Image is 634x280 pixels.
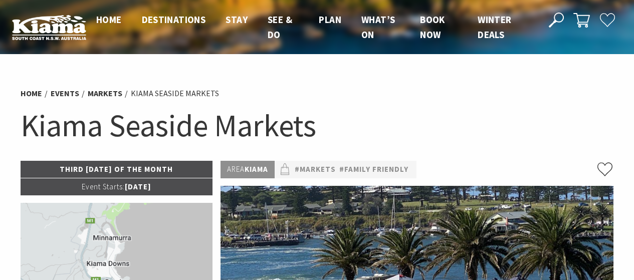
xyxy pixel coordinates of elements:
[339,163,408,176] a: #Family Friendly
[319,14,341,26] span: Plan
[96,14,122,26] span: Home
[12,15,86,40] img: Kiama Logo
[86,12,537,43] nav: Main Menu
[268,14,292,41] span: See & Do
[361,14,395,41] span: What’s On
[82,182,125,191] span: Event Starts:
[21,161,213,178] p: Third [DATE] of the Month
[21,88,42,99] a: Home
[88,88,122,99] a: Markets
[21,105,614,146] h1: Kiama Seaside Markets
[142,14,206,26] span: Destinations
[51,88,79,99] a: Events
[21,178,213,195] p: [DATE]
[295,163,336,176] a: #Markets
[131,87,219,100] li: Kiama Seaside Markets
[226,14,248,26] span: Stay
[420,14,445,41] span: Book now
[227,164,245,174] span: Area
[221,161,275,178] p: Kiama
[478,14,511,41] span: Winter Deals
